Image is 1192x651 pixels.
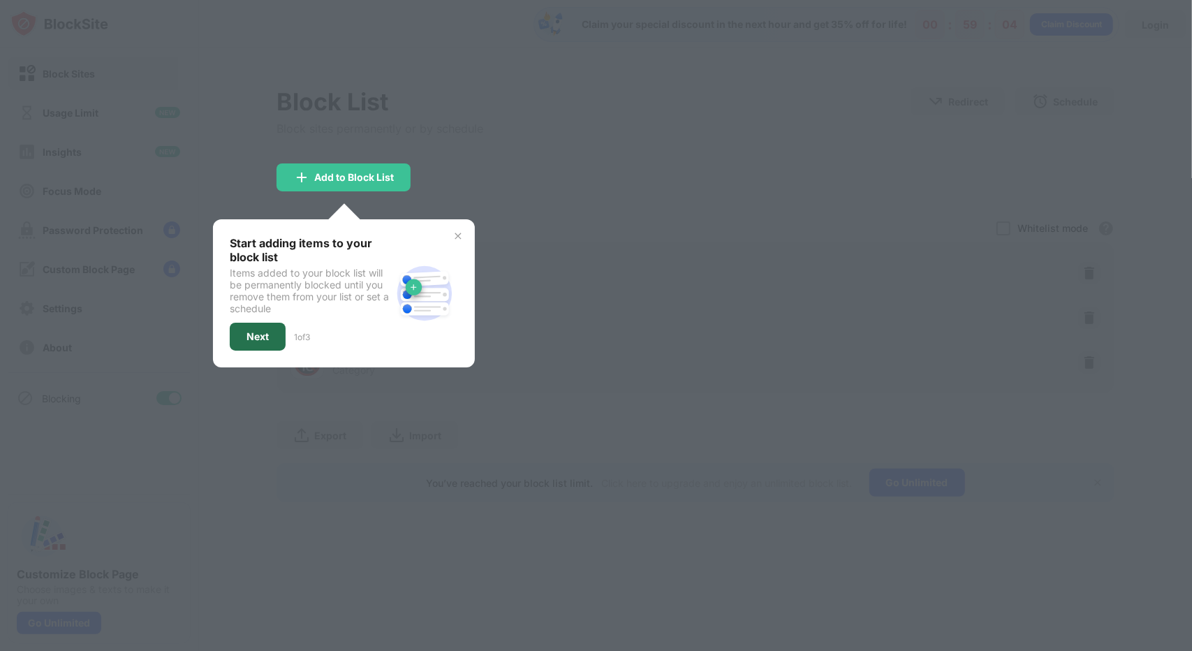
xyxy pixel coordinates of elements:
img: x-button.svg [452,231,464,242]
div: Next [247,331,269,342]
div: Items added to your block list will be permanently blocked until you remove them from your list o... [230,267,391,314]
img: block-site.svg [391,260,458,327]
div: Start adding items to your block list [230,236,391,264]
div: 1 of 3 [294,332,310,342]
div: Add to Block List [314,172,394,183]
